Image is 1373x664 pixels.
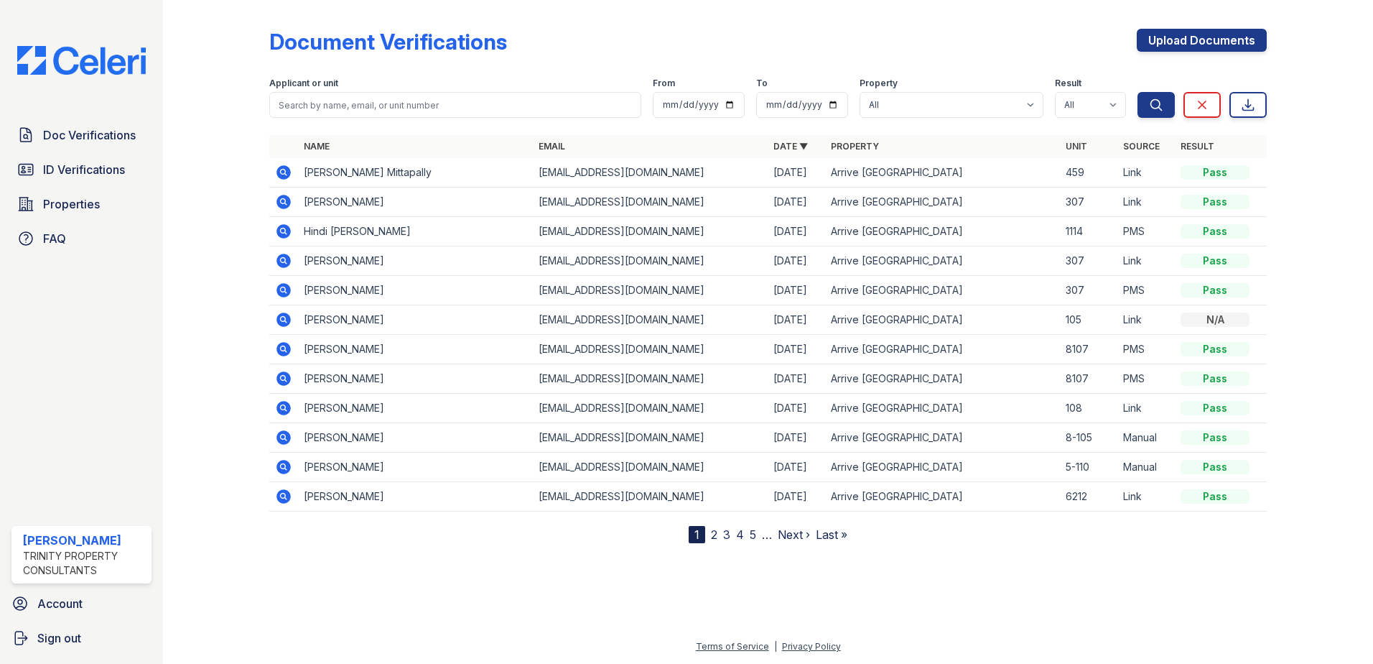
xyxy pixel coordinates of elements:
[298,217,533,246] td: Hindi [PERSON_NAME]
[533,482,768,512] td: [EMAIL_ADDRESS][DOMAIN_NAME]
[768,188,825,217] td: [DATE]
[1181,342,1249,356] div: Pass
[825,158,1060,188] td: Arrive [GEOGRAPHIC_DATA]
[768,335,825,364] td: [DATE]
[1060,364,1117,394] td: 8107
[689,526,705,543] div: 1
[762,526,772,543] span: …
[11,155,152,184] a: ID Verifications
[37,630,81,647] span: Sign out
[1117,158,1175,188] td: Link
[1060,394,1117,423] td: 108
[1181,254,1249,268] div: Pass
[1137,29,1267,52] a: Upload Documents
[1181,401,1249,415] div: Pass
[43,161,125,178] span: ID Verifications
[1055,78,1081,89] label: Result
[768,394,825,423] td: [DATE]
[298,482,533,512] td: [PERSON_NAME]
[6,46,157,75] img: CE_Logo_Blue-a8612792a0a2168367f1c8372b55b34899dd931a85d93a1a3d3e32e68fde9ad4.png
[1117,217,1175,246] td: PMS
[539,141,565,152] a: Email
[304,141,330,152] a: Name
[298,276,533,305] td: [PERSON_NAME]
[1060,305,1117,335] td: 105
[298,335,533,364] td: [PERSON_NAME]
[533,246,768,276] td: [EMAIL_ADDRESS][DOMAIN_NAME]
[23,549,146,578] div: Trinity Property Consultants
[298,188,533,217] td: [PERSON_NAME]
[768,453,825,482] td: [DATE]
[43,126,136,144] span: Doc Verifications
[11,224,152,253] a: FAQ
[533,423,768,453] td: [EMAIL_ADDRESS][DOMAIN_NAME]
[860,78,898,89] label: Property
[37,595,83,612] span: Account
[825,188,1060,217] td: Arrive [GEOGRAPHIC_DATA]
[768,364,825,394] td: [DATE]
[1117,364,1175,394] td: PMS
[1060,188,1117,217] td: 307
[825,246,1060,276] td: Arrive [GEOGRAPHIC_DATA]
[11,121,152,149] a: Doc Verifications
[1117,453,1175,482] td: Manual
[298,394,533,423] td: [PERSON_NAME]
[1117,335,1175,364] td: PMS
[1117,305,1175,335] td: Link
[723,527,730,542] a: 3
[1060,423,1117,453] td: 8-105
[825,335,1060,364] td: Arrive [GEOGRAPHIC_DATA]
[711,527,717,542] a: 2
[825,276,1060,305] td: Arrive [GEOGRAPHIC_DATA]
[774,641,777,652] div: |
[1181,460,1249,474] div: Pass
[533,158,768,188] td: [EMAIL_ADDRESS][DOMAIN_NAME]
[768,217,825,246] td: [DATE]
[269,29,507,55] div: Document Verifications
[11,190,152,218] a: Properties
[825,482,1060,512] td: Arrive [GEOGRAPHIC_DATA]
[768,158,825,188] td: [DATE]
[533,305,768,335] td: [EMAIL_ADDRESS][DOMAIN_NAME]
[1060,158,1117,188] td: 459
[533,394,768,423] td: [EMAIL_ADDRESS][DOMAIN_NAME]
[653,78,675,89] label: From
[782,641,841,652] a: Privacy Policy
[736,527,744,542] a: 4
[533,217,768,246] td: [EMAIL_ADDRESS][DOMAIN_NAME]
[533,335,768,364] td: [EMAIL_ADDRESS][DOMAIN_NAME]
[1060,246,1117,276] td: 307
[825,453,1060,482] td: Arrive [GEOGRAPHIC_DATA]
[768,246,825,276] td: [DATE]
[768,423,825,453] td: [DATE]
[298,246,533,276] td: [PERSON_NAME]
[778,527,810,542] a: Next ›
[1181,224,1249,239] div: Pass
[1181,372,1249,386] div: Pass
[298,453,533,482] td: [PERSON_NAME]
[1181,313,1249,327] div: N/A
[1117,188,1175,217] td: Link
[816,527,847,542] a: Last »
[533,188,768,217] td: [EMAIL_ADDRESS][DOMAIN_NAME]
[1181,141,1214,152] a: Result
[825,364,1060,394] td: Arrive [GEOGRAPHIC_DATA]
[825,217,1060,246] td: Arrive [GEOGRAPHIC_DATA]
[533,364,768,394] td: [EMAIL_ADDRESS][DOMAIN_NAME]
[269,92,641,118] input: Search by name, email, or unit number
[750,527,756,542] a: 5
[1181,283,1249,298] div: Pass
[298,364,533,394] td: [PERSON_NAME]
[1181,165,1249,180] div: Pass
[1117,246,1175,276] td: Link
[6,624,157,653] a: Sign out
[696,641,769,652] a: Terms of Service
[768,276,825,305] td: [DATE]
[1066,141,1087,152] a: Unit
[533,276,768,305] td: [EMAIL_ADDRESS][DOMAIN_NAME]
[533,453,768,482] td: [EMAIL_ADDRESS][DOMAIN_NAME]
[1117,276,1175,305] td: PMS
[269,78,338,89] label: Applicant or unit
[1181,430,1249,445] div: Pass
